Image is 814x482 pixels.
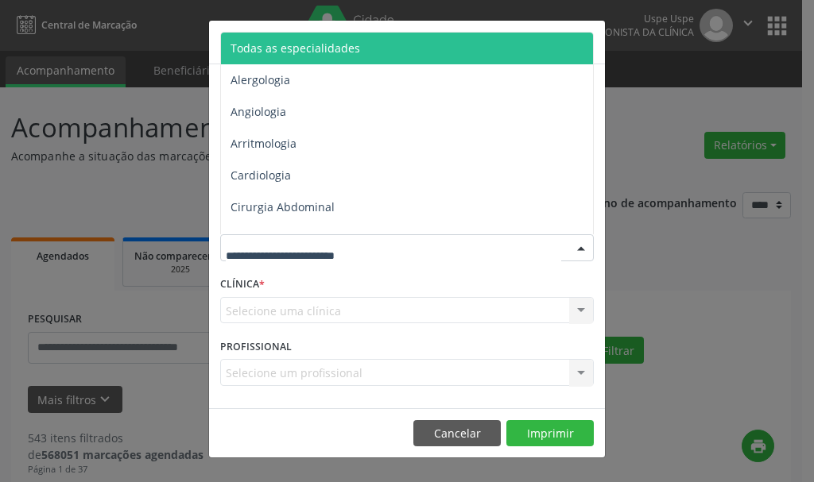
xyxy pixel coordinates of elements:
span: Cardiologia [231,168,291,183]
span: Angiologia [231,104,286,119]
span: Todas as especialidades [231,40,360,56]
button: Cancelar [413,420,501,447]
label: PROFISSIONAL [220,334,292,359]
button: Imprimir [506,420,594,447]
label: CLÍNICA [220,272,265,297]
span: Cirurgia Abdominal [231,199,335,214]
span: Cirurgia Bariatrica [231,231,328,246]
span: Alergologia [231,72,290,87]
h5: Relatório de agendamentos [220,32,402,52]
span: Arritmologia [231,136,297,151]
button: Close [573,21,605,60]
